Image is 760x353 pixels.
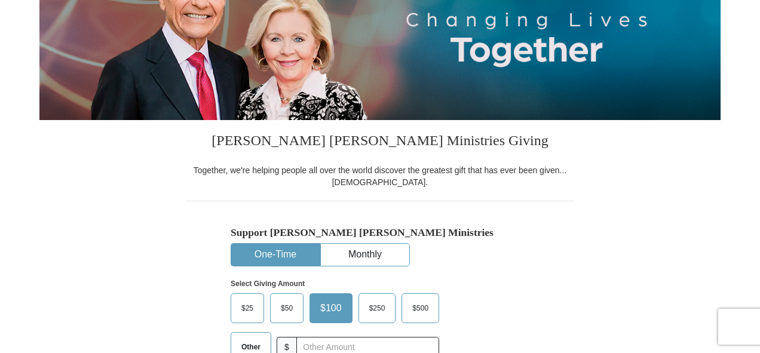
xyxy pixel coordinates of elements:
[231,280,305,288] strong: Select Giving Amount
[235,299,259,317] span: $25
[321,244,409,266] button: Monthly
[314,299,348,317] span: $100
[275,299,299,317] span: $50
[231,244,320,266] button: One-Time
[186,164,574,188] div: Together, we're helping people all over the world discover the greatest gift that has ever been g...
[363,299,391,317] span: $250
[406,299,434,317] span: $500
[231,226,529,239] h5: Support [PERSON_NAME] [PERSON_NAME] Ministries
[186,120,574,164] h3: [PERSON_NAME] [PERSON_NAME] Ministries Giving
